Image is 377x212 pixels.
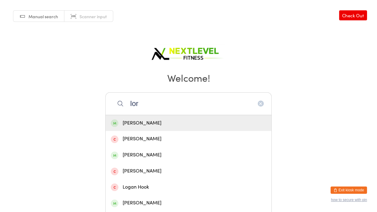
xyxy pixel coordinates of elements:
div: [PERSON_NAME] [111,151,266,159]
h2: Welcome! [6,71,371,84]
div: [PERSON_NAME] [111,167,266,175]
div: Logan Hook [111,183,266,191]
div: [PERSON_NAME] [111,135,266,143]
span: Manual search [29,13,58,19]
button: Exit kiosk mode [331,186,367,194]
div: [PERSON_NAME] [111,119,266,127]
a: Check Out [339,10,367,20]
input: Search [105,92,272,115]
span: Scanner input [80,13,107,19]
img: Next Level Fitness [151,43,226,62]
div: [PERSON_NAME] [111,199,266,207]
button: how to secure with pin [331,198,367,202]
